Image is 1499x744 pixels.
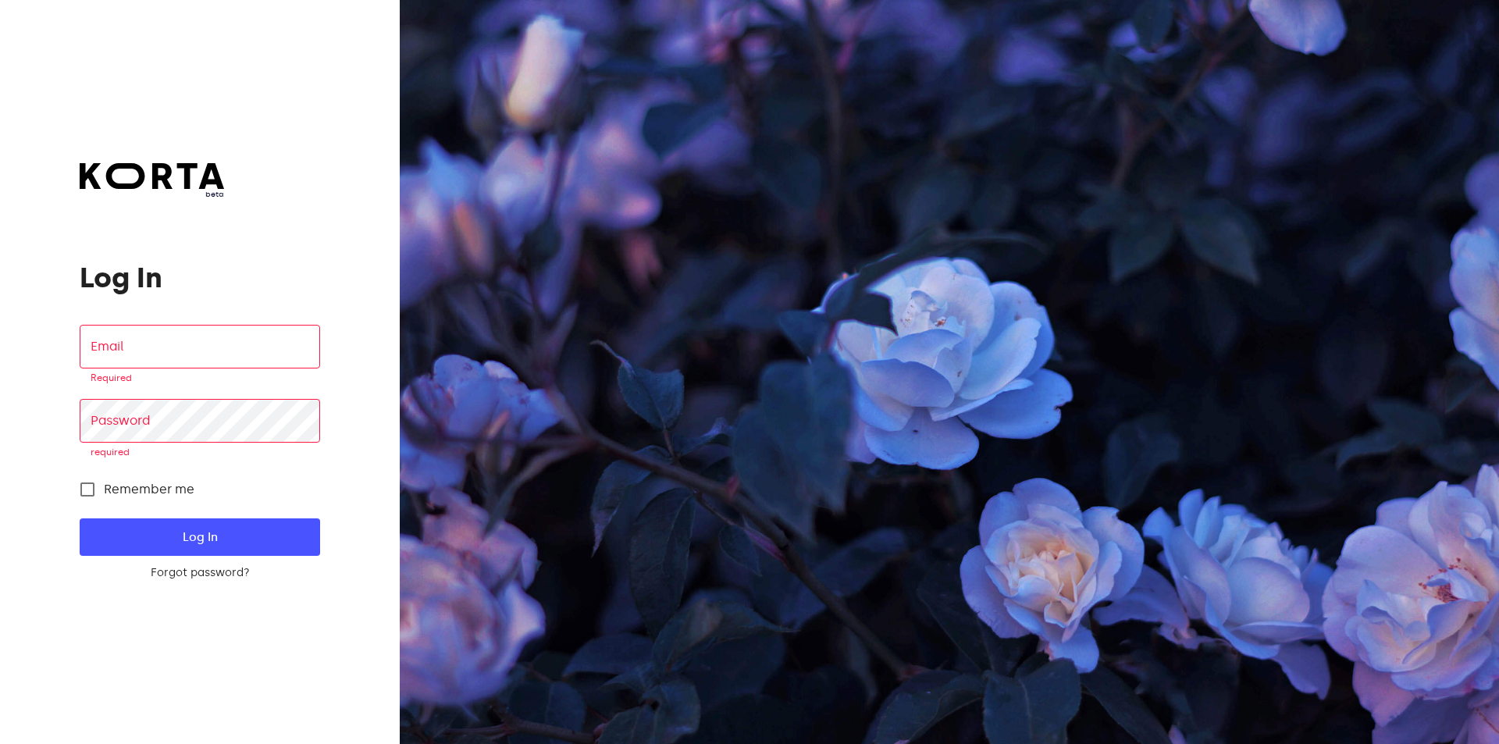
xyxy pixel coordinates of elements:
img: Korta [80,163,224,189]
span: beta [80,189,224,200]
p: required [91,445,308,461]
a: Forgot password? [80,565,319,581]
span: Remember me [104,480,194,499]
h1: Log In [80,262,319,294]
button: Log In [80,518,319,556]
p: Required [91,371,308,386]
a: beta [80,163,224,200]
span: Log In [105,527,294,547]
